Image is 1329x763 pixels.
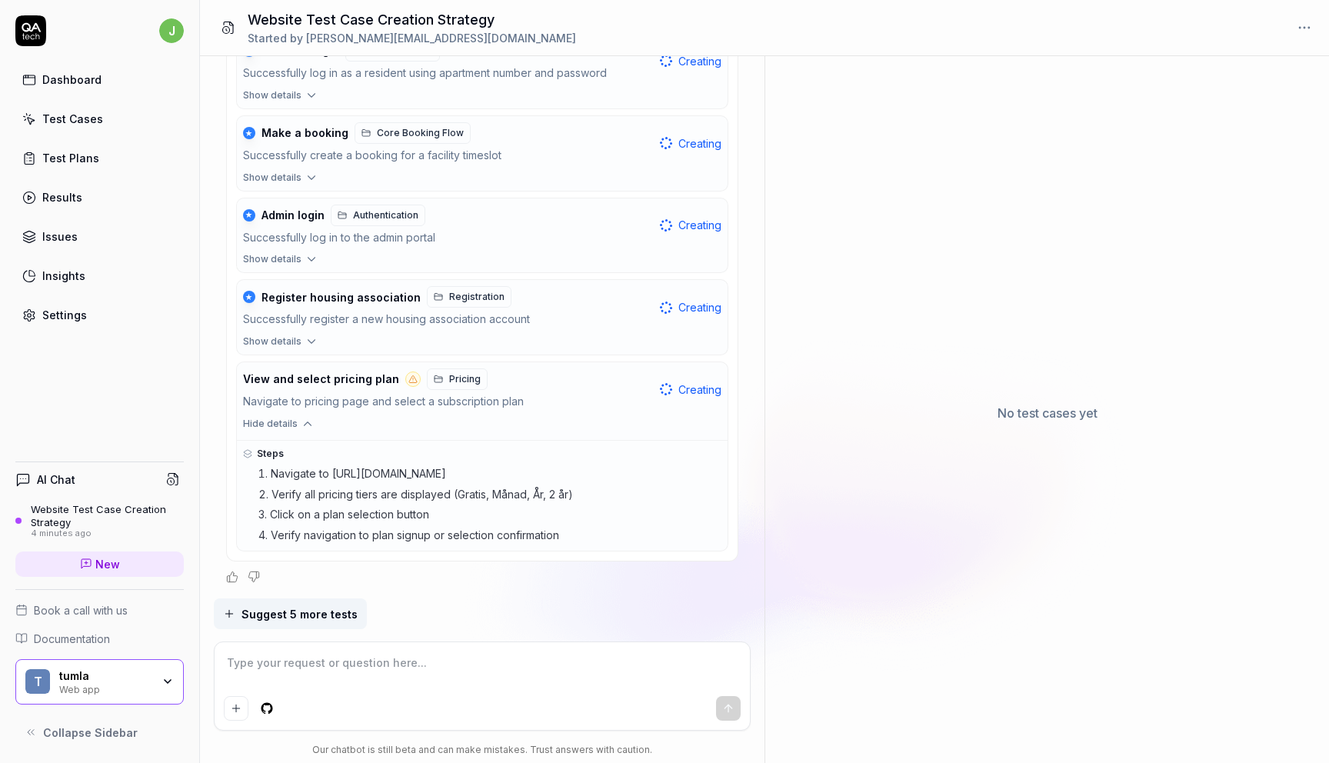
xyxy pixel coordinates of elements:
[214,598,367,629] button: Suggest 5 more tests
[678,381,721,398] span: Creating
[15,222,184,252] a: Issues
[15,659,184,705] button: ttumlaWeb app
[42,150,99,166] div: Test Plans
[306,32,576,45] span: [PERSON_NAME][EMAIL_ADDRESS][DOMAIN_NAME]
[248,9,576,30] h1: Website Test Case Creation Strategy
[15,182,184,212] a: Results
[237,116,728,171] button: ★Make a bookingCore Booking FlowSuccessfully create a booking for a facility timeslot Creating
[15,104,184,134] a: Test Cases
[248,571,260,583] button: Negative feedback
[449,372,481,386] span: Pricing
[248,30,576,46] div: Started by
[237,171,728,191] button: Show details
[243,45,255,57] div: ★
[243,209,255,222] div: ★
[42,111,103,127] div: Test Cases
[243,229,655,247] div: Successfully log in to the admin portal
[377,126,464,140] span: Core Booking Flow
[258,527,722,545] li: Verify navigation to plan signup or selection confirmation
[15,551,184,577] a: New
[261,208,325,222] span: Admin login
[258,486,722,504] li: Verify all pricing tiers are displayed (Gratis, Månad, År, 2 år)
[15,717,184,748] button: Collapse Sidebar
[678,135,721,152] span: Creating
[261,126,348,140] span: Make a booking
[427,286,511,308] a: Registration
[258,506,722,524] li: Click on a plan selection button
[42,307,87,323] div: Settings
[42,72,102,88] div: Dashboard
[449,290,505,304] span: Registration
[15,143,184,173] a: Test Plans
[42,228,78,245] div: Issues
[243,393,655,411] div: Navigate to pricing page and select a subscription plan
[42,268,85,284] div: Insights
[243,147,655,165] div: Successfully create a booking for a facility timeslot
[241,606,358,622] span: Suggest 5 more tests
[243,311,655,328] div: Successfully register a new housing association account
[243,372,399,386] span: View and select pricing plan
[243,171,301,185] span: Show details
[34,602,128,618] span: Book a call with us
[226,571,238,583] button: Positive feedback
[214,743,750,757] div: Our chatbot is still beta and can make mistakes. Trust answers with caution.
[95,556,120,572] span: New
[243,127,255,139] div: ★
[237,252,728,272] button: Show details
[237,335,728,355] button: Show details
[243,252,301,266] span: Show details
[355,122,471,144] a: Core Booking Flow
[678,217,721,233] span: Creating
[243,88,301,102] span: Show details
[159,15,184,46] button: j
[34,631,110,647] span: Documentation
[257,447,284,461] span: Steps
[678,299,721,315] span: Creating
[243,65,655,82] div: Successfully log in as a resident using apartment number and password
[237,34,728,88] button: ★Resident loginAuthenticationSuccessfully log in as a resident using apartment number and passwor...
[427,368,488,390] a: Pricing
[353,208,418,222] span: Authentication
[15,300,184,330] a: Settings
[331,205,425,226] a: Authentication
[31,528,184,539] div: 4 minutes ago
[237,198,728,253] button: ★Admin loginAuthenticationSuccessfully log in to the admin portal Creating
[237,362,728,417] button: View and select pricing planPricingNavigate to pricing page and select a subscription plan Creating
[998,404,1098,422] p: No test cases yet
[237,88,728,108] button: Show details
[15,65,184,95] a: Dashboard
[15,602,184,618] a: Book a call with us
[15,503,184,538] a: Website Test Case Creation Strategy4 minutes ago
[42,189,82,205] div: Results
[224,696,248,721] button: Add attachment
[678,53,721,69] span: Creating
[25,669,50,694] span: t
[59,669,152,683] div: tumla
[237,417,728,437] button: Hide details
[31,503,184,528] div: Website Test Case Creation Strategy
[59,682,152,695] div: Web app
[243,291,255,303] div: ★
[237,280,728,335] button: ★Register housing associationRegistrationSuccessfully register a new housing association account ...
[15,631,184,647] a: Documentation
[261,291,421,305] span: Register housing association
[258,465,722,483] li: Navigate to [URL][DOMAIN_NAME]
[43,725,138,741] span: Collapse Sidebar
[159,18,184,43] span: j
[15,261,184,291] a: Insights
[37,471,75,488] h4: AI Chat
[243,335,301,348] span: Show details
[243,417,298,431] span: Hide details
